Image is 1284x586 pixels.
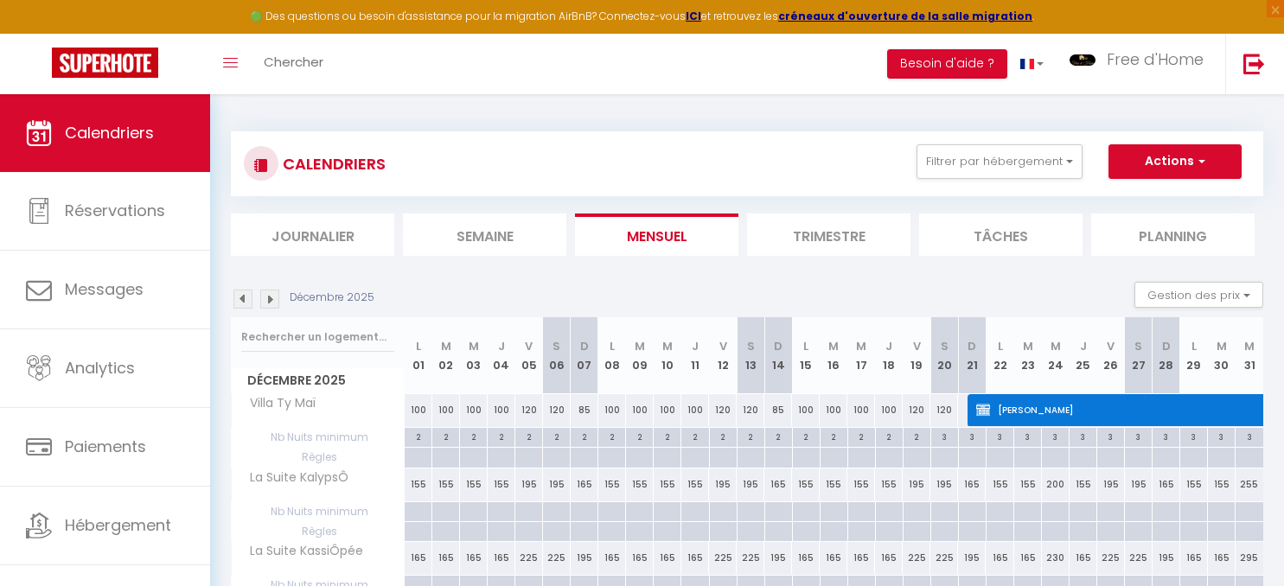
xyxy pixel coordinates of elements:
span: La Suite KalypsÔ [234,468,353,487]
div: 3 [1014,428,1041,444]
div: 155 [405,468,432,500]
div: 195 [930,468,958,500]
div: 2 [543,428,570,444]
abbr: J [498,338,505,354]
div: 100 [488,394,515,426]
span: Décembre 2025 [232,368,404,393]
div: 165 [958,468,986,500]
abbr: M [1023,338,1033,354]
abbr: L [1191,338,1197,354]
abbr: V [525,338,533,354]
div: 120 [737,394,764,426]
div: 155 [1180,468,1208,500]
div: 2 [598,428,625,444]
span: Messages [65,278,144,300]
div: 165 [405,542,432,574]
abbr: S [1134,338,1142,354]
div: 2 [848,428,875,444]
div: 165 [598,542,626,574]
div: 100 [875,394,903,426]
th: 30 [1208,317,1236,394]
div: 165 [847,542,875,574]
div: 3 [1125,428,1152,444]
div: 3 [959,428,986,444]
div: 225 [515,542,543,574]
div: 85 [764,394,792,426]
div: 100 [847,394,875,426]
div: 100 [681,394,709,426]
div: 155 [432,468,460,500]
span: Analytics [65,357,135,379]
th: 17 [847,317,875,394]
div: 195 [1153,542,1180,574]
div: 2 [432,428,459,444]
th: 21 [958,317,986,394]
div: 195 [543,468,571,500]
a: ICI [686,9,701,23]
th: 03 [460,317,488,394]
span: Nb Nuits minimum [232,502,404,521]
li: Planning [1091,213,1255,256]
div: 165 [1180,542,1208,574]
div: 155 [820,468,847,500]
th: 01 [405,317,432,394]
div: 120 [515,394,543,426]
div: 195 [571,542,598,574]
span: Paiements [65,436,146,457]
button: Besoin d'aide ? [887,49,1007,79]
th: 15 [792,317,820,394]
abbr: V [913,338,921,354]
th: 26 [1097,317,1125,394]
span: Villa Ty Maï [234,394,320,413]
div: 195 [737,468,764,500]
span: Nb Nuits minimum [232,428,404,447]
div: 155 [875,468,903,500]
a: Chercher [251,34,336,94]
div: 165 [820,542,847,574]
img: ... [1070,54,1096,66]
div: 2 [681,428,708,444]
div: 3 [931,428,958,444]
div: 155 [1070,468,1097,500]
div: 100 [792,394,820,426]
div: 225 [543,542,571,574]
th: 02 [432,317,460,394]
div: 165 [1153,468,1180,500]
div: 230 [1042,542,1070,574]
abbr: M [828,338,839,354]
div: 165 [1208,542,1236,574]
div: 295 [1236,542,1263,574]
div: 165 [792,542,820,574]
abbr: M [1051,338,1061,354]
abbr: J [692,338,699,354]
div: 2 [710,428,737,444]
th: 08 [598,317,626,394]
div: 155 [847,468,875,500]
div: 2 [405,428,431,444]
div: 155 [681,468,709,500]
span: Chercher [264,53,323,71]
div: 155 [1208,468,1236,500]
div: 165 [1014,542,1042,574]
div: 3 [1208,428,1235,444]
abbr: M [469,338,479,354]
h3: CALENDRIERS [278,144,386,183]
abbr: L [416,338,421,354]
div: 3 [1070,428,1096,444]
span: Free d'Home [1107,48,1204,70]
th: 12 [709,317,737,394]
button: Actions [1108,144,1242,179]
span: La Suite KassiÔpée [234,542,367,561]
div: 2 [488,428,514,444]
div: 2 [765,428,792,444]
div: 195 [515,468,543,500]
img: logout [1243,53,1265,74]
th: 22 [986,317,1013,394]
div: 155 [488,468,515,500]
a: créneaux d'ouverture de la salle migration [778,9,1032,23]
li: Semaine [403,213,566,256]
div: 2 [626,428,653,444]
abbr: D [580,338,589,354]
div: 165 [681,542,709,574]
th: 09 [626,317,654,394]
